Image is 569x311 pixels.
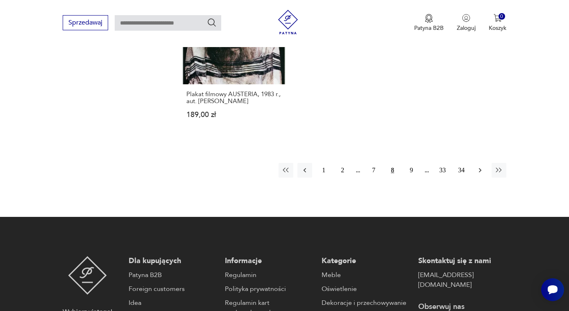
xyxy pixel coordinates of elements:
[225,256,313,266] p: Informacje
[425,14,433,23] img: Ikona medalu
[435,163,450,178] button: 33
[489,14,506,32] button: 0Koszyk
[316,163,331,178] button: 1
[366,163,381,178] button: 7
[63,20,108,26] a: Sprzedawaj
[499,13,506,20] div: 0
[129,284,217,294] a: Foreign customers
[63,15,108,30] button: Sprzedawaj
[457,14,476,32] button: Zaloguj
[225,270,313,280] a: Regulamin
[276,10,300,34] img: Patyna - sklep z meblami i dekoracjami vintage
[418,256,507,266] p: Skontaktuj się z nami
[186,91,281,105] h3: Plakat filmowy AUSTERIA, 1983 r., aut. [PERSON_NAME]
[207,18,217,27] button: Szukaj
[454,163,469,178] button: 34
[414,24,444,32] p: Patyna B2B
[129,298,217,308] a: Idea
[322,256,410,266] p: Kategorie
[457,24,476,32] p: Zaloguj
[322,284,410,294] a: Oświetlenie
[129,256,217,266] p: Dla kupujących
[322,298,410,308] a: Dekoracje i przechowywanie
[322,270,410,280] a: Meble
[541,278,564,301] iframe: Smartsupp widget button
[404,163,419,178] button: 9
[414,14,444,32] button: Patyna B2B
[418,270,507,290] a: [EMAIL_ADDRESS][DOMAIN_NAME]
[489,24,506,32] p: Koszyk
[129,270,217,280] a: Patyna B2B
[494,14,502,22] img: Ikona koszyka
[225,284,313,294] a: Polityka prywatności
[68,256,107,295] img: Patyna - sklep z meblami i dekoracjami vintage
[414,14,444,32] a: Ikona medaluPatyna B2B
[462,14,470,22] img: Ikonka użytkownika
[335,163,350,178] button: 2
[186,111,281,118] p: 189,00 zł
[385,163,400,178] button: 8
